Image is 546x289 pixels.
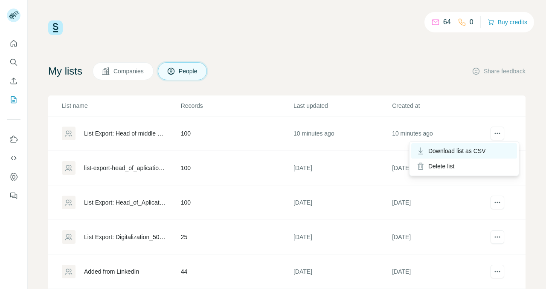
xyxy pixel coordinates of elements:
[180,116,293,151] td: 100
[411,159,517,174] div: Delete list
[392,185,490,220] td: [DATE]
[293,220,392,254] td: [DATE]
[7,150,20,166] button: Use Surfe API
[84,164,166,172] div: list-export-head_of_aplication_50-500-17-09-2025-13-22
[293,185,392,220] td: [DATE]
[7,92,20,107] button: My lists
[392,254,490,289] td: [DATE]
[488,16,527,28] button: Buy credits
[470,17,473,27] p: 0
[392,116,490,151] td: 10 minutes ago
[180,254,293,289] td: 44
[62,101,180,110] p: List name
[491,265,504,278] button: actions
[181,101,293,110] p: Records
[7,132,20,147] button: Use Surfe on LinkedIn
[7,169,20,185] button: Dashboard
[472,67,526,75] button: Share feedback
[7,55,20,70] button: Search
[48,64,82,78] h4: My lists
[180,185,293,220] td: 100
[443,17,451,27] p: 64
[7,188,20,203] button: Feedback
[7,73,20,89] button: Enrich CSV
[491,196,504,209] button: actions
[84,233,166,241] div: List Export: Digitalization_50-5000 - [DATE] 11:56
[180,151,293,185] td: 100
[84,267,139,276] div: Added from LinkedIn
[113,67,145,75] span: Companies
[392,101,490,110] p: Created at
[293,116,392,151] td: 10 minutes ago
[179,67,198,75] span: People
[84,129,166,138] div: List Export: Head of middle office, 51-5000 - [DATE] 11:50
[392,151,490,185] td: [DATE]
[293,101,391,110] p: Last updated
[392,220,490,254] td: [DATE]
[428,147,486,155] span: Download list as CSV
[491,230,504,244] button: actions
[293,151,392,185] td: [DATE]
[7,36,20,51] button: Quick start
[84,198,166,207] div: List Export: Head_of_Aplication_50-500 - [DATE] 13:22
[293,254,392,289] td: [DATE]
[48,20,63,35] img: Surfe Logo
[180,220,293,254] td: 25
[491,127,504,140] button: actions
